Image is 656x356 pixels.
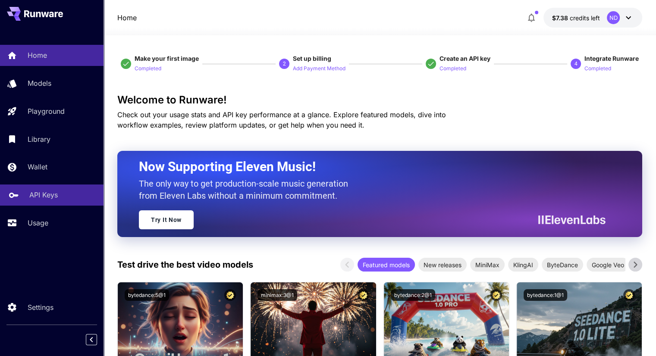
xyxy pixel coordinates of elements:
[224,289,236,301] button: Certified Model – Vetted for best performance and includes a commercial license.
[439,63,466,73] button: Completed
[439,65,466,73] p: Completed
[418,258,467,272] div: New releases
[508,258,538,272] div: KlingAI
[607,11,620,24] div: ND
[470,260,505,269] span: MiniMax
[587,258,629,272] div: Google Veo
[117,12,137,23] nav: breadcrumb
[117,258,253,271] p: Test drive the best video models
[574,60,577,68] p: 4
[139,159,599,175] h2: Now Supporting Eleven Music!
[28,218,48,228] p: Usage
[358,260,415,269] span: Featured models
[28,302,53,312] p: Settings
[584,63,611,73] button: Completed
[293,63,345,73] button: Add Payment Method
[587,260,629,269] span: Google Veo
[29,190,58,200] p: API Keys
[391,289,435,301] button: bytedance:2@1
[358,289,369,301] button: Certified Model – Vetted for best performance and includes a commercial license.
[358,258,415,272] div: Featured models
[257,289,297,301] button: minimax:3@1
[135,63,161,73] button: Completed
[552,13,600,22] div: $7.3819
[470,258,505,272] div: MiniMax
[542,258,583,272] div: ByteDance
[135,55,199,62] span: Make your first image
[139,210,194,229] a: Try It Now
[439,55,490,62] span: Create an API key
[283,60,286,68] p: 2
[28,78,51,88] p: Models
[28,106,65,116] p: Playground
[117,110,446,129] span: Check out your usage stats and API key performance at a glance. Explore featured models, dive int...
[623,289,635,301] button: Certified Model – Vetted for best performance and includes a commercial license.
[28,162,47,172] p: Wallet
[117,94,642,106] h3: Welcome to Runware!
[293,65,345,73] p: Add Payment Method
[28,134,50,144] p: Library
[293,55,331,62] span: Set up billing
[92,332,104,347] div: Collapse sidebar
[524,289,567,301] button: bytedance:1@1
[117,12,137,23] a: Home
[542,260,583,269] span: ByteDance
[543,8,642,28] button: $7.3819ND
[86,334,97,345] button: Collapse sidebar
[552,14,570,22] span: $7.38
[28,50,47,60] p: Home
[139,178,355,202] p: The only way to get production-scale music generation from Eleven Labs without a minimum commitment.
[490,289,502,301] button: Certified Model – Vetted for best performance and includes a commercial license.
[584,55,639,62] span: Integrate Runware
[135,65,161,73] p: Completed
[570,14,600,22] span: credits left
[125,289,169,301] button: bytedance:5@1
[418,260,467,269] span: New releases
[508,260,538,269] span: KlingAI
[584,65,611,73] p: Completed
